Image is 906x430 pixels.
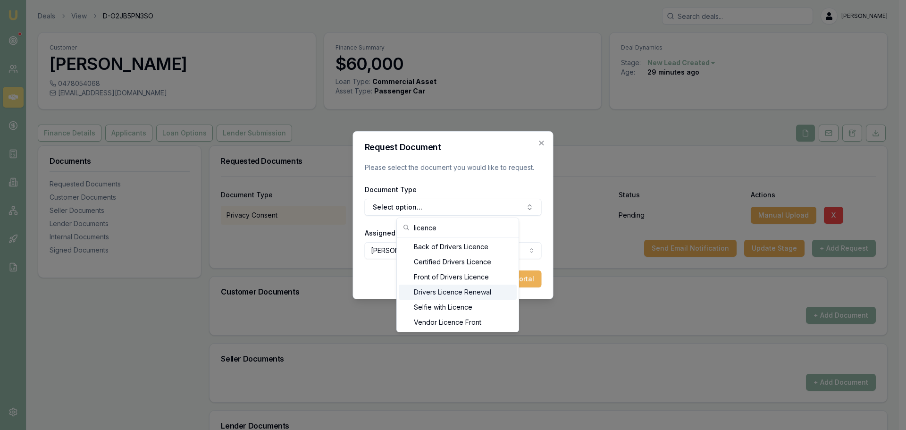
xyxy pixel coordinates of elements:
[365,143,542,152] h2: Request Document
[399,285,517,300] div: Drivers Licence Renewal
[399,270,517,285] div: Front of Drivers Licence
[365,199,542,216] button: Select option...
[399,300,517,315] div: Selfie with Licence
[397,237,519,332] div: Search...
[399,239,517,254] div: Back of Drivers Licence
[399,330,517,345] div: Vendor Licence Back
[399,315,517,330] div: Vendor Licence Front
[365,185,417,194] label: Document Type
[414,218,513,237] input: Search...
[365,163,542,172] p: Please select the document you would like to request.
[399,254,517,270] div: Certified Drivers Licence
[365,229,417,237] label: Assigned Client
